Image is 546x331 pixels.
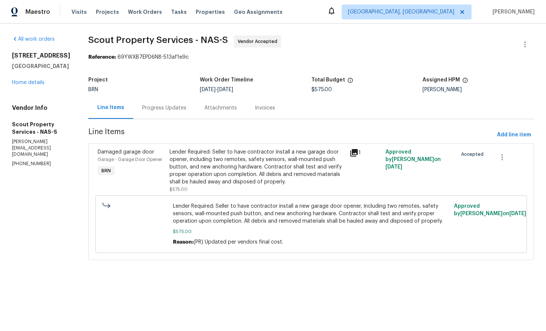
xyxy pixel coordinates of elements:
span: Projects [96,8,119,16]
a: All work orders [12,37,55,42]
h5: [GEOGRAPHIC_DATA] [12,62,70,70]
span: BRN [98,167,114,174]
span: $575.00 [170,187,187,192]
span: Visits [71,8,87,16]
div: 1 [350,148,381,157]
span: Accepted [461,151,486,158]
span: Damaged garage door [98,149,154,155]
span: The hpm assigned to this work order. [462,77,468,87]
h5: Scout Property Services - NAS-S [12,121,70,136]
p: [PERSON_NAME][EMAIL_ADDRESS][DOMAIN_NAME] [12,139,70,158]
span: [DATE] [385,164,402,170]
a: Home details [12,80,45,85]
div: Lender Required: Seller to have contractor install a new garage door opener, including two remote... [170,148,345,186]
div: Invoices [255,104,275,112]
p: [PHONE_NUMBER] [12,161,70,167]
button: Add line item [494,128,534,142]
span: Maestro [25,8,50,16]
b: Reference: [88,55,116,60]
span: BRN [88,87,98,92]
span: [GEOGRAPHIC_DATA], [GEOGRAPHIC_DATA] [348,8,454,16]
span: [PERSON_NAME] [489,8,535,16]
span: [DATE] [509,211,526,216]
span: [DATE] [200,87,216,92]
h5: Total Budget [311,77,345,83]
span: Vendor Accepted [238,38,280,45]
span: Tasks [171,9,187,15]
span: The total cost of line items that have been proposed by Opendoor. This sum includes line items th... [347,77,353,87]
span: $575.00 [311,87,332,92]
span: $575.00 [173,228,449,235]
h5: Assigned HPM [423,77,460,83]
div: Progress Updates [142,104,186,112]
div: Line Items [97,104,124,111]
span: [DATE] [217,87,233,92]
span: - [200,87,233,92]
h5: Work Order Timeline [200,77,253,83]
span: Garage - Garage Door Opener [98,157,162,162]
span: Approved by [PERSON_NAME] on [454,204,526,216]
span: (PR) Updated per vendors final cost. [193,239,283,245]
span: Reason: [173,239,193,245]
span: Line Items [88,128,494,142]
span: Work Orders [128,8,162,16]
h5: Project [88,77,108,83]
span: Approved by [PERSON_NAME] on [385,149,441,170]
div: [PERSON_NAME] [423,87,534,92]
span: Add line item [497,130,531,140]
span: Lender Required: Seller to have contractor install a new garage door opener, including two remote... [173,202,449,225]
div: Attachments [204,104,237,112]
h2: [STREET_ADDRESS] [12,52,70,59]
span: Properties [196,8,225,16]
span: Scout Property Services - NAS-S [88,35,228,44]
h4: Vendor Info [12,104,70,112]
span: Geo Assignments [234,8,283,16]
div: 69YWXB7EPD6N8-513af1e9c [88,53,534,61]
